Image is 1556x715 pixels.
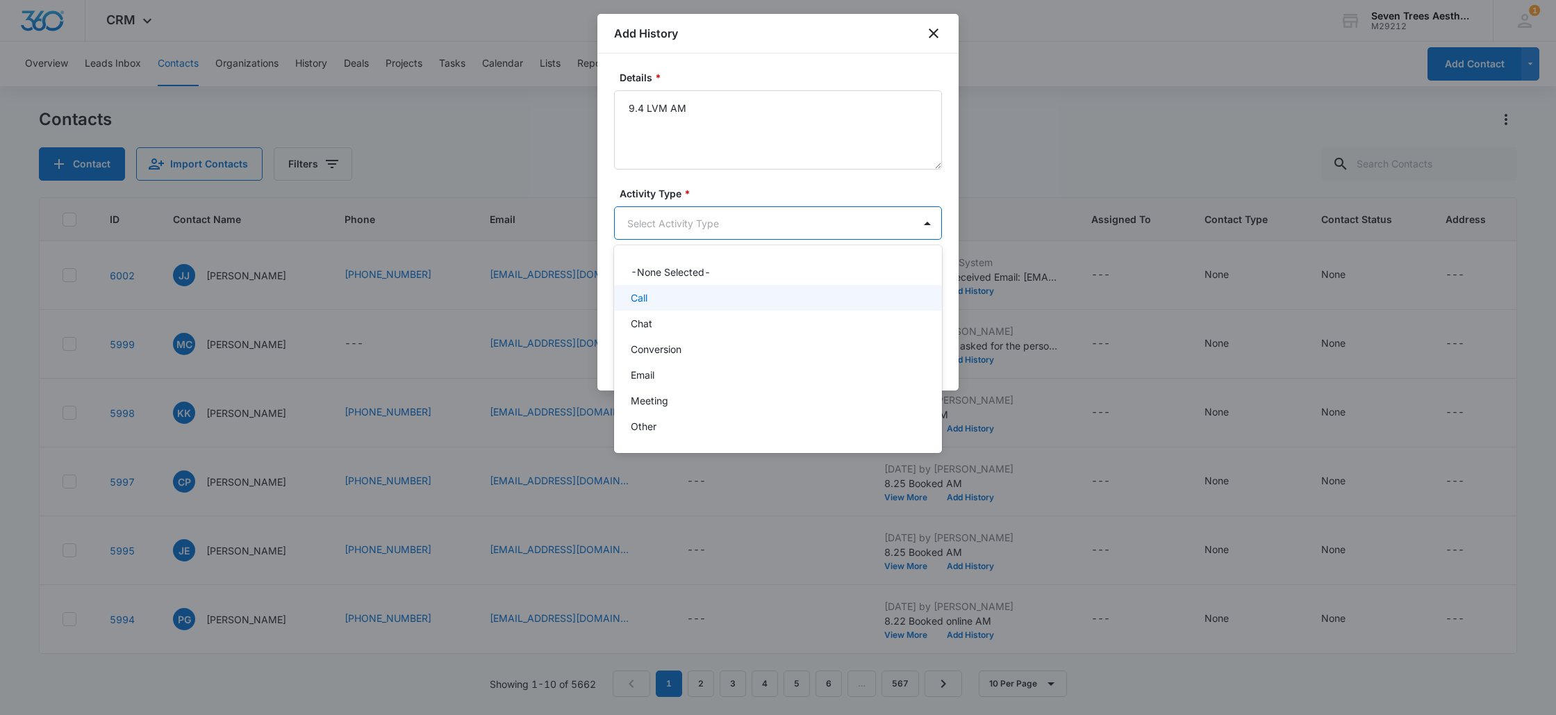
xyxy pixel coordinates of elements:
[631,368,654,382] p: Email
[631,342,681,356] p: Conversion
[631,265,711,279] p: -None Selected-
[631,316,652,331] p: Chat
[631,419,656,434] p: Other
[631,290,647,305] p: Call
[631,393,668,408] p: Meeting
